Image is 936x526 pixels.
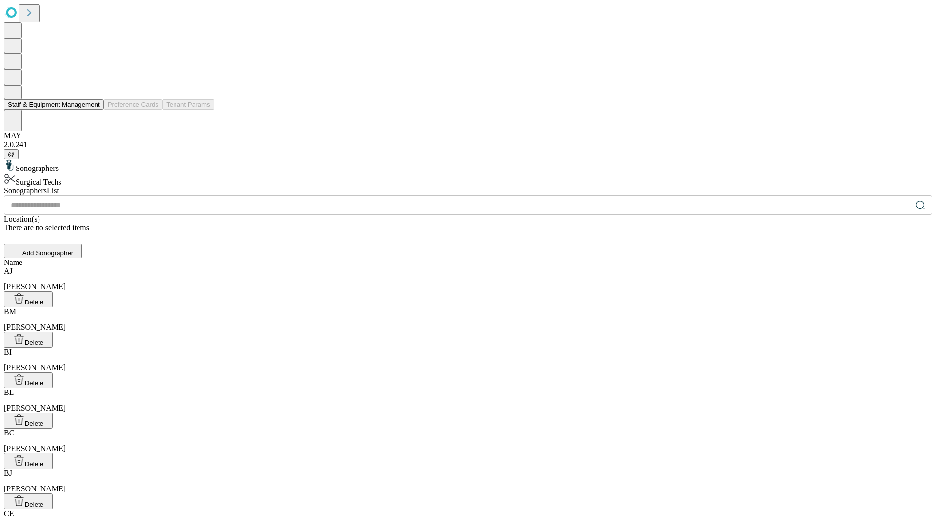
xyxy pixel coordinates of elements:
[25,501,44,508] span: Delete
[25,420,44,427] span: Delete
[4,140,932,149] div: 2.0.241
[4,149,19,159] button: @
[4,388,932,413] div: [PERSON_NAME]
[4,159,932,173] div: Sonographers
[4,291,53,307] button: Delete
[4,99,104,110] button: Staff & Equipment Management
[4,348,932,372] div: [PERSON_NAME]
[4,429,932,453] div: [PERSON_NAME]
[4,307,16,316] span: BM
[4,215,40,223] span: Location(s)
[4,332,53,348] button: Delete
[4,469,932,493] div: [PERSON_NAME]
[4,267,13,275] span: AJ
[4,267,932,291] div: [PERSON_NAME]
[4,509,14,518] span: CE
[4,173,932,187] div: Surgical Techs
[4,244,82,258] button: Add Sonographer
[25,460,44,468] span: Delete
[25,299,44,306] span: Delete
[8,150,15,158] span: @
[4,413,53,429] button: Delete
[4,187,932,195] div: Sonographers List
[4,493,53,509] button: Delete
[4,372,53,388] button: Delete
[22,249,73,257] span: Add Sonographer
[104,99,162,110] button: Preference Cards
[25,339,44,346] span: Delete
[4,469,12,477] span: BJ
[25,379,44,387] span: Delete
[4,224,932,232] div: There are no selected items
[4,307,932,332] div: [PERSON_NAME]
[4,453,53,469] button: Delete
[4,429,14,437] span: BC
[4,131,932,140] div: MAY
[4,348,12,356] span: BI
[162,99,214,110] button: Tenant Params
[4,388,14,396] span: BL
[4,258,932,267] div: Name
